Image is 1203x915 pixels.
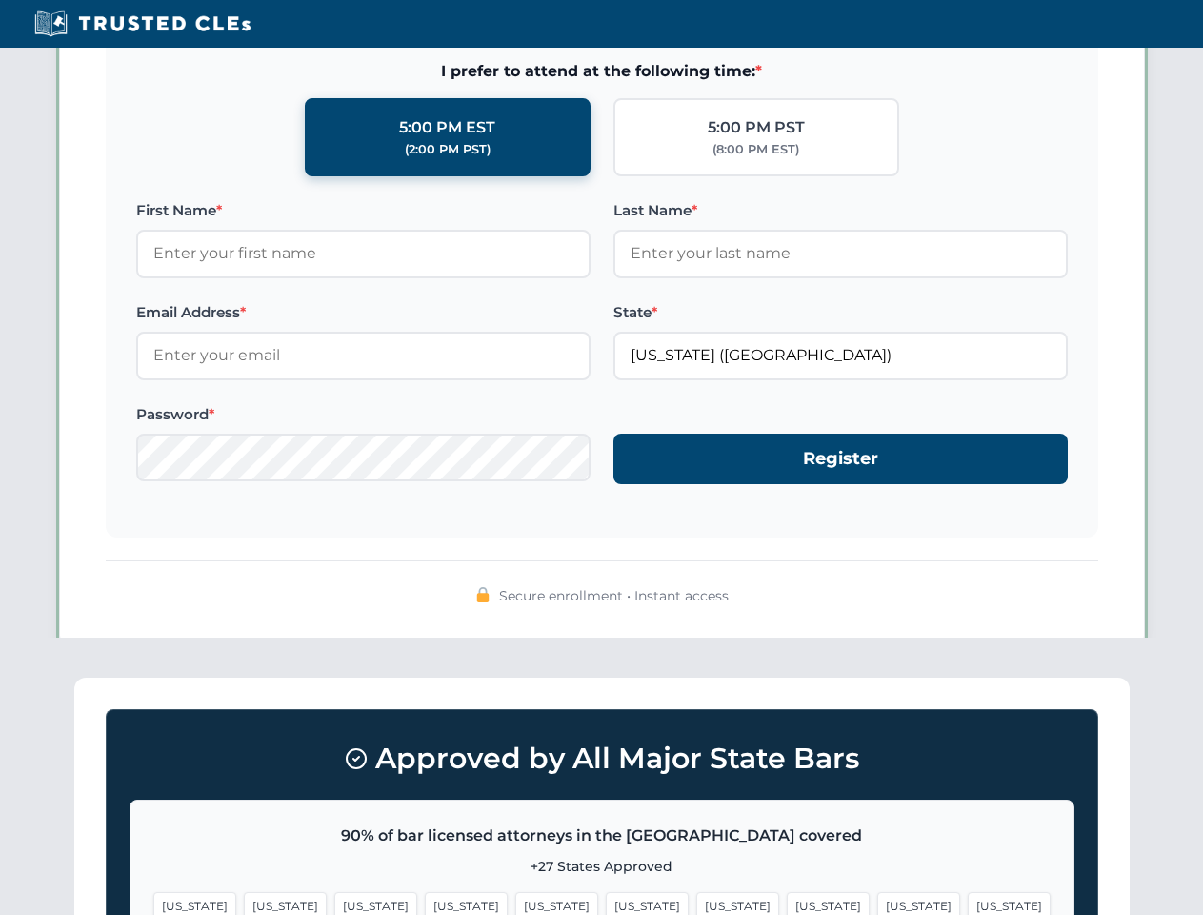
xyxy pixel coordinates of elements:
[136,332,591,379] input: Enter your email
[613,332,1068,379] input: Florida (FL)
[405,140,491,159] div: (2:00 PM PST)
[153,823,1051,848] p: 90% of bar licensed attorneys in the [GEOGRAPHIC_DATA] covered
[613,434,1068,484] button: Register
[136,199,591,222] label: First Name
[29,10,256,38] img: Trusted CLEs
[613,230,1068,277] input: Enter your last name
[136,230,591,277] input: Enter your first name
[708,115,805,140] div: 5:00 PM PST
[499,585,729,606] span: Secure enrollment • Instant access
[475,587,491,602] img: 🔒
[136,403,591,426] label: Password
[712,140,799,159] div: (8:00 PM EST)
[613,199,1068,222] label: Last Name
[130,733,1074,784] h3: Approved by All Major State Bars
[153,856,1051,877] p: +27 States Approved
[399,115,495,140] div: 5:00 PM EST
[613,301,1068,324] label: State
[136,301,591,324] label: Email Address
[136,59,1068,84] span: I prefer to attend at the following time:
